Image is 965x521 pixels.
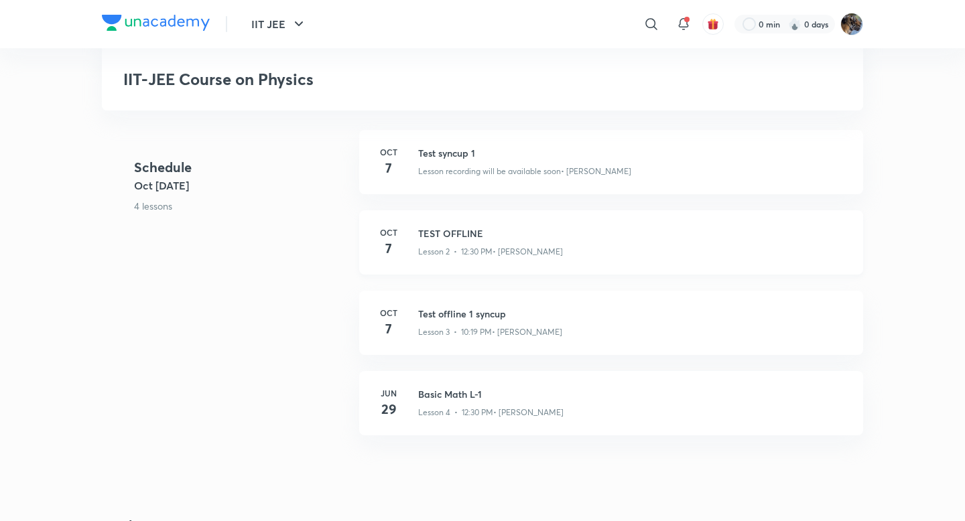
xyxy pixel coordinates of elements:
img: Chayan Mehta [840,13,863,35]
a: Jun29Basic Math L-1Lesson 4 • 12:30 PM• [PERSON_NAME] [359,371,863,451]
img: Company Logo [102,15,210,31]
p: Lesson 3 • 10:19 PM • [PERSON_NAME] [418,326,562,338]
h3: Test offline 1 syncup [418,307,847,321]
button: IIT JEE [243,11,315,38]
p: Lesson 4 • 12:30 PM • [PERSON_NAME] [418,406,564,419]
a: Company Logo [102,15,210,34]
h4: 7 [375,319,402,339]
h3: TEST OFFLINE [418,226,847,240]
a: Oct7Test syncup 1Lesson recording will be available soon• [PERSON_NAME] [359,130,863,210]
a: Oct7Test offline 1 syncupLesson 3 • 10:19 PM• [PERSON_NAME] [359,291,863,371]
h3: IIT-JEE Course on Physics [123,70,648,89]
h3: Basic Math L-1 [418,387,847,401]
h5: Oct [DATE] [134,177,348,194]
h4: 7 [375,238,402,258]
img: streak [788,17,801,31]
h6: Oct [375,146,402,158]
p: 4 lessons [134,199,348,213]
h4: 7 [375,158,402,178]
h6: Oct [375,226,402,238]
h4: Schedule [134,157,348,177]
p: Lesson 2 • 12:30 PM • [PERSON_NAME] [418,246,563,258]
h3: Test syncup 1 [418,146,847,160]
img: avatar [707,18,719,30]
h6: Oct [375,307,402,319]
a: Oct7TEST OFFLINELesson 2 • 12:30 PM• [PERSON_NAME] [359,210,863,291]
button: avatar [702,13,724,35]
p: Lesson recording will be available soon • [PERSON_NAME] [418,165,631,177]
h4: 29 [375,399,402,419]
h6: Jun [375,387,402,399]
